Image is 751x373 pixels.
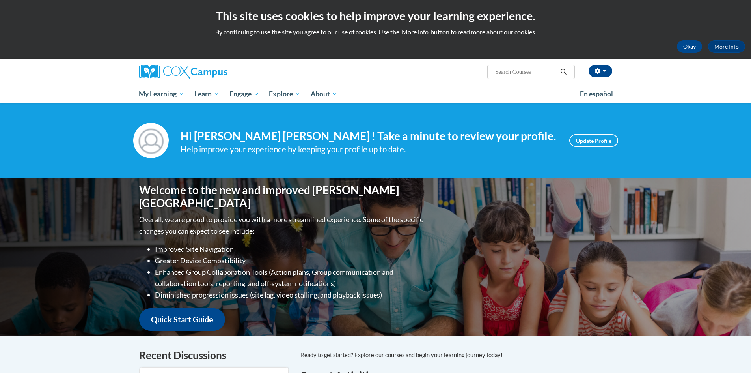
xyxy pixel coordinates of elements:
a: Engage [224,85,264,103]
span: My Learning [139,89,184,99]
button: Account Settings [589,65,612,77]
li: Greater Device Compatibility [155,255,425,266]
span: Engage [229,89,259,99]
a: Cox Campus [139,65,289,79]
span: Learn [194,89,219,99]
span: Explore [269,89,300,99]
button: Okay [677,40,702,53]
h2: This site uses cookies to help improve your learning experience. [6,8,745,24]
p: Overall, we are proud to provide you with a more streamlined experience. Some of the specific cha... [139,214,425,237]
div: Help improve your experience by keeping your profile up to date. [181,143,557,156]
span: About [311,89,337,99]
p: By continuing to use the site you agree to our use of cookies. Use the ‘More info’ button to read... [6,28,745,36]
h1: Welcome to the new and improved [PERSON_NAME][GEOGRAPHIC_DATA] [139,184,425,210]
a: Quick Start Guide [139,308,225,331]
a: En español [575,86,618,102]
li: Enhanced Group Collaboration Tools (Action plans, Group communication and collaboration tools, re... [155,266,425,289]
img: Cox Campus [139,65,227,79]
a: My Learning [134,85,190,103]
a: Update Profile [569,134,618,147]
img: Profile Image [133,123,169,158]
span: En español [580,90,613,98]
h4: Hi [PERSON_NAME] [PERSON_NAME] ! Take a minute to review your profile. [181,129,557,143]
a: More Info [708,40,745,53]
button: Search [557,67,569,77]
a: Explore [264,85,306,103]
div: Main menu [127,85,624,103]
a: About [306,85,343,103]
input: Search Courses [494,67,557,77]
li: Diminished progression issues (site lag, video stalling, and playback issues) [155,289,425,301]
li: Improved Site Navigation [155,244,425,255]
a: Learn [189,85,224,103]
h4: Recent Discussions [139,348,289,363]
